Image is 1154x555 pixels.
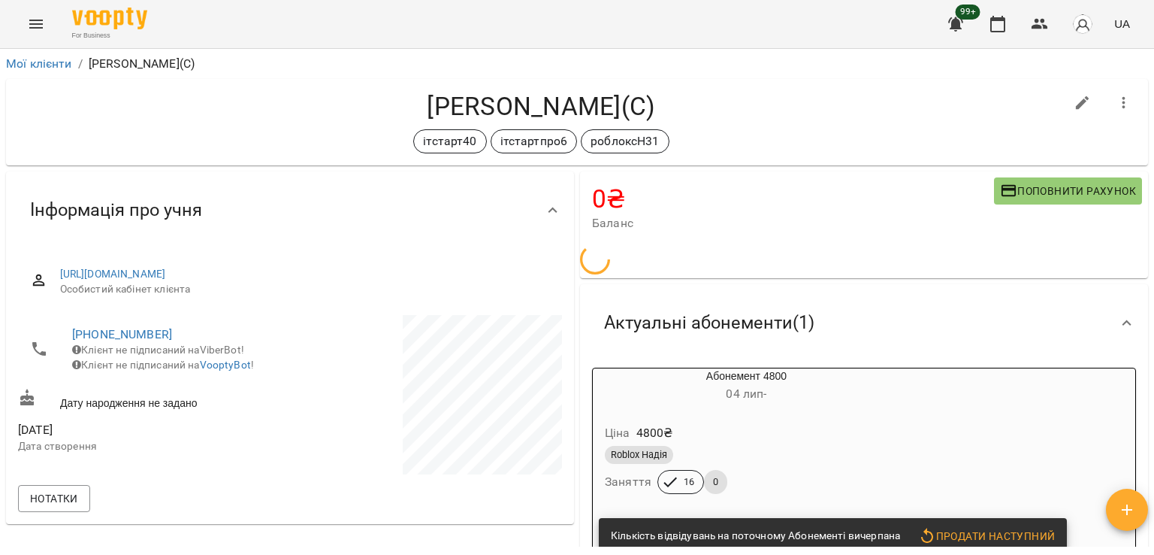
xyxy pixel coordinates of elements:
nav: breadcrumb [6,55,1148,73]
button: Menu [18,6,54,42]
span: Поповнити рахунок [1000,182,1136,200]
div: ітстарт40 [413,129,486,153]
h4: [PERSON_NAME](С) [18,91,1065,122]
span: Клієнт не підписаний на ViberBot! [72,344,244,356]
span: Клієнт не підписаний на ! [72,359,254,371]
a: VooptyBot [200,359,251,371]
h4: 0 ₴ [592,183,994,214]
span: 0 [704,475,727,489]
span: Нотатки [30,490,78,508]
span: Інформація про учня [30,199,202,222]
span: Roblox Надія [605,448,673,462]
span: Особистий кабінет клієнта [60,282,550,297]
span: [DATE] [18,421,287,439]
span: 99+ [956,5,980,20]
button: UA [1108,10,1136,38]
div: Абонемент 4800 [593,368,900,405]
li: / [78,55,83,73]
img: avatar_s.png [1072,14,1093,35]
p: 4800 ₴ [636,424,673,442]
span: Актуальні абонементи ( 1 ) [604,311,814,335]
a: [URL][DOMAIN_NAME] [60,268,166,280]
button: Продати наступний [912,523,1061,550]
div: Дату народження не задано [15,386,290,414]
span: 04 лип - [726,387,766,401]
span: Продати наступний [918,527,1055,545]
span: Баланс [592,214,994,232]
a: [PHONE_NUMBER] [72,327,172,341]
button: Абонемент 480004 лип- Ціна4800₴Roblox НадіяЗаняття160 [593,368,900,512]
p: Дата створення [18,439,287,454]
div: Інформація про учня [6,171,574,249]
span: 16 [675,475,703,489]
span: For Business [72,31,147,41]
div: ітстартпро6 [491,129,578,153]
h6: Заняття [605,472,651,493]
p: [PERSON_NAME](С) [89,55,195,73]
div: Актуальні абонементи(1) [580,284,1148,362]
img: Voopty Logo [72,8,147,29]
div: Кількість відвідувань на поточному Абонементі вичерпана [611,523,900,550]
h6: Ціна [605,423,630,444]
a: Мої клієнти [6,56,72,71]
span: UA [1114,16,1130,32]
div: роблоксН31 [581,129,669,153]
p: ітстартпро6 [500,132,568,150]
p: роблоксН31 [591,132,659,150]
p: ітстарт40 [423,132,476,150]
button: Поповнити рахунок [994,177,1142,205]
button: Нотатки [18,485,90,512]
